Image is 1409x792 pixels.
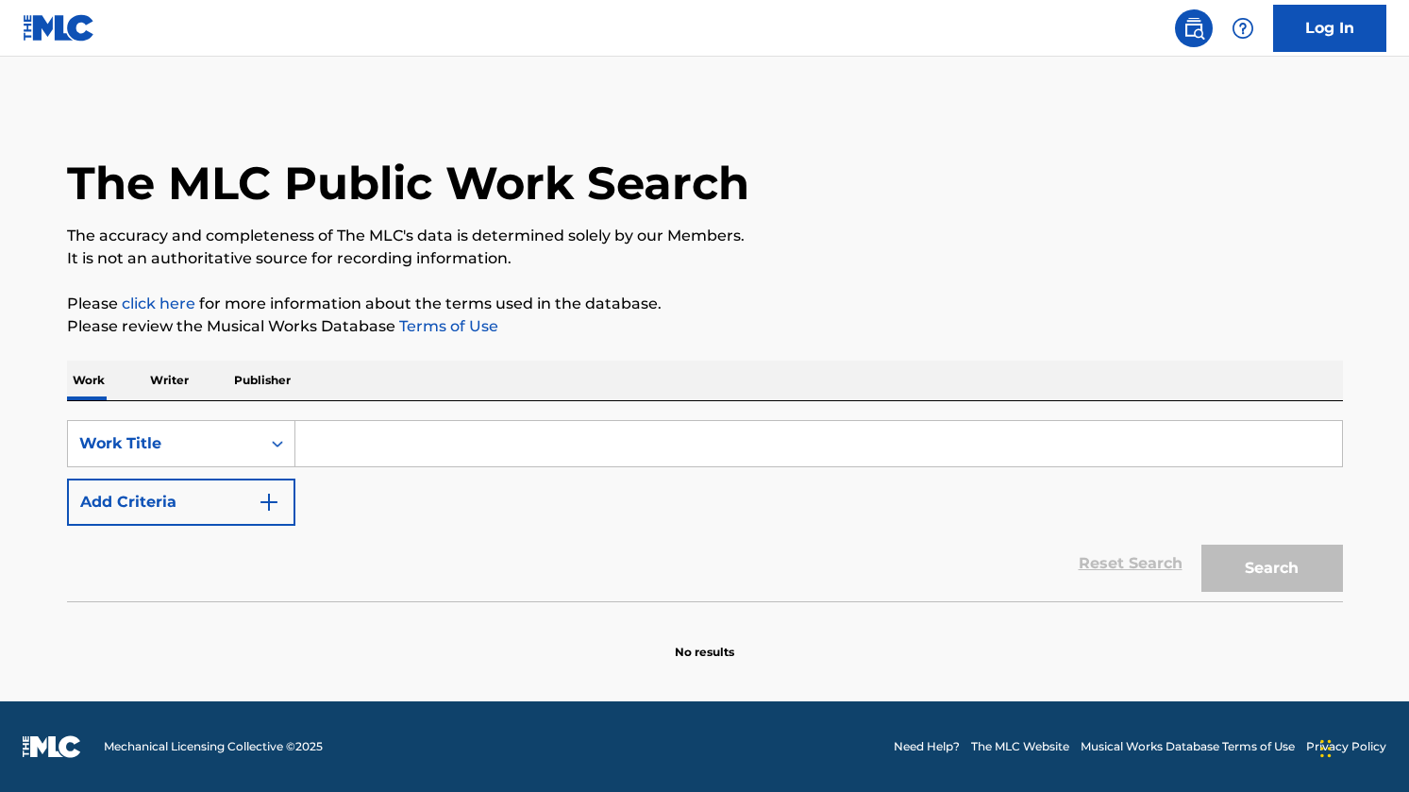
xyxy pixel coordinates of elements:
p: Publisher [228,361,296,400]
div: Drag [1320,720,1332,777]
div: Work Title [79,432,249,455]
p: The accuracy and completeness of The MLC's data is determined solely by our Members. [67,225,1343,247]
p: Please review the Musical Works Database [67,315,1343,338]
img: 9d2ae6d4665cec9f34b9.svg [258,491,280,514]
button: Add Criteria [67,479,295,526]
a: Need Help? [894,738,960,755]
a: Terms of Use [395,317,498,335]
p: Work [67,361,110,400]
p: Writer [144,361,194,400]
p: It is not an authoritative source for recording information. [67,247,1343,270]
form: Search Form [67,420,1343,601]
a: Musical Works Database Terms of Use [1081,738,1295,755]
img: search [1183,17,1205,40]
iframe: Chat Widget [1315,701,1409,792]
p: No results [675,621,734,661]
a: click here [122,295,195,312]
p: Please for more information about the terms used in the database. [67,293,1343,315]
img: logo [23,735,81,758]
a: The MLC Website [971,738,1069,755]
a: Public Search [1175,9,1213,47]
h1: The MLC Public Work Search [67,155,749,211]
div: Help [1224,9,1262,47]
img: help [1232,17,1254,40]
img: MLC Logo [23,14,95,42]
a: Log In [1273,5,1386,52]
span: Mechanical Licensing Collective © 2025 [104,738,323,755]
a: Privacy Policy [1306,738,1386,755]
